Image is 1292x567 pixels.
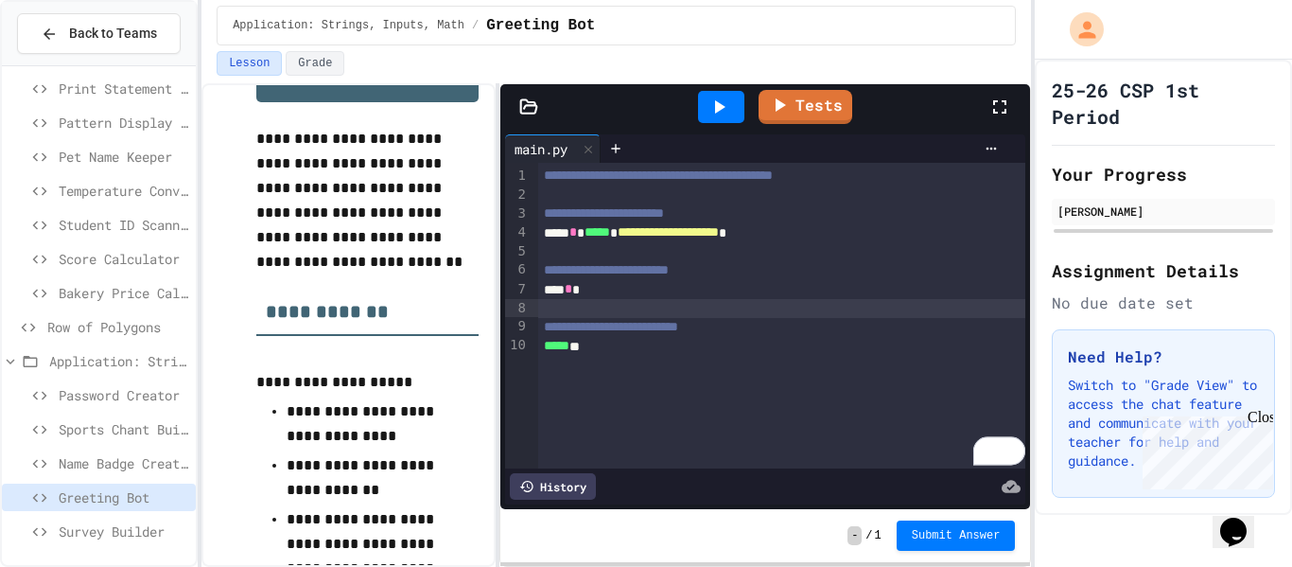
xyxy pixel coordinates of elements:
div: To enrich screen reader interactions, please activate Accessibility in Grammarly extension settings [538,163,1026,469]
div: My Account [1050,8,1109,51]
h3: Need Help? [1068,346,1259,368]
div: 5 [505,242,529,261]
div: No due date set [1052,292,1275,314]
iframe: chat widget [1135,409,1273,489]
span: Print Statement Repair [59,79,188,98]
button: Submit Answer [897,521,1016,551]
div: 4 [505,223,529,242]
div: Chat with us now!Close [8,8,131,120]
span: 1 [875,528,882,543]
h2: Assignment Details [1052,257,1275,284]
button: Grade [286,51,344,76]
span: Survey Builder [59,522,188,541]
span: Name Badge Creator [59,453,188,473]
div: [PERSON_NAME] [1057,203,1269,220]
span: - [847,526,862,545]
span: Application: Strings, Inputs, Math [49,351,188,371]
span: / [865,528,872,543]
div: main.py [505,139,577,159]
div: 1 [505,167,529,186]
span: Student ID Scanner [59,215,188,235]
span: Bakery Price Calculator [59,283,188,303]
span: Submit Answer [912,528,1001,543]
iframe: chat widget [1213,491,1273,548]
p: Switch to "Grade View" to access the chat feature and communicate with your teacher for help and ... [1068,376,1259,470]
div: 8 [505,299,529,318]
span: Sports Chant Builder [59,419,188,439]
span: / [472,18,479,33]
div: 6 [505,260,529,279]
span: Score Calculator [59,249,188,269]
div: History [510,473,596,500]
button: Lesson [217,51,282,76]
h2: Your Progress [1052,161,1275,187]
span: Back to Teams [69,24,157,44]
div: 3 [505,204,529,223]
span: Greeting Bot [59,487,188,507]
span: Pattern Display Challenge [59,113,188,133]
span: Greeting Bot [486,14,595,37]
div: main.py [505,134,601,163]
div: 2 [505,186,529,204]
span: Row of Polygons [47,317,188,337]
button: Back to Teams [17,13,181,54]
div: 9 [505,317,529,336]
div: 10 [505,336,529,355]
span: Password Creator [59,385,188,405]
span: Temperature Converter [59,181,188,201]
div: 7 [505,280,529,299]
h1: 25-26 CSP 1st Period [1052,77,1275,130]
a: Tests [759,90,852,124]
span: Pet Name Keeper [59,147,188,167]
span: Application: Strings, Inputs, Math [233,18,464,33]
